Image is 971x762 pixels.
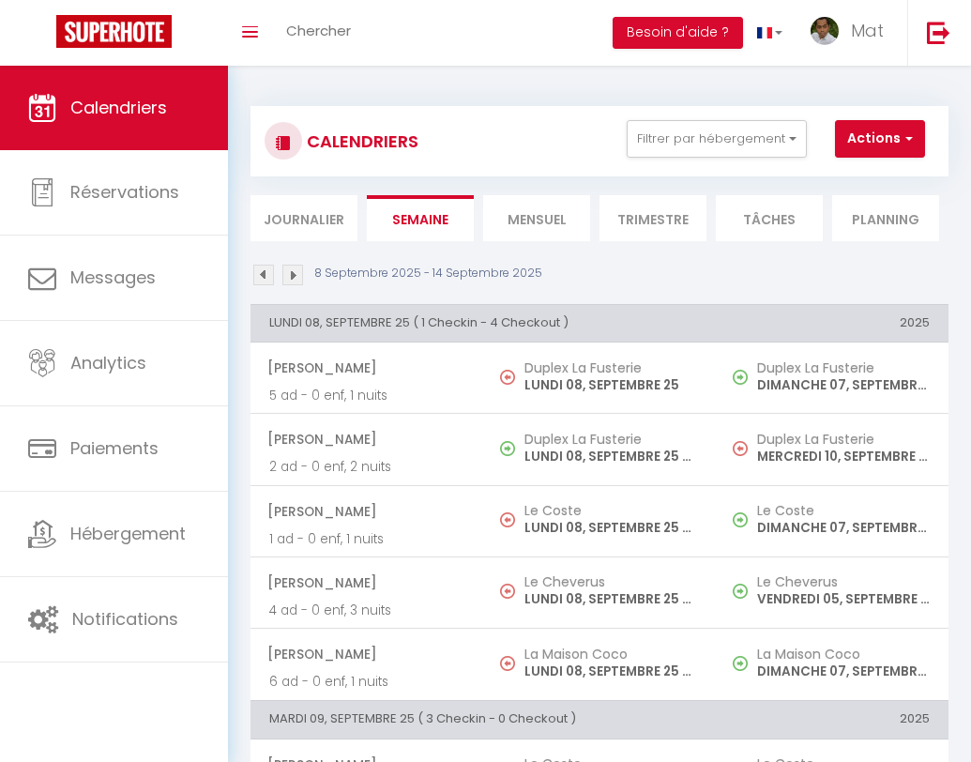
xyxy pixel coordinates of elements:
[70,351,146,374] span: Analytics
[500,584,515,599] img: NO IMAGE
[286,21,351,40] span: Chercher
[524,503,697,518] h5: Le Coste
[314,265,542,282] p: 8 Septembre 2025 - 14 Septembre 2025
[269,457,464,477] p: 2 ad - 0 enf, 2 nuits
[70,436,159,460] span: Paiements
[267,494,464,529] span: [PERSON_NAME]
[269,529,464,549] p: 1 ad - 0 enf, 1 nuits
[267,565,464,601] span: [PERSON_NAME]
[524,375,697,395] p: LUNDI 08, SEPTEMBRE 25
[716,701,948,739] th: 2025
[757,503,930,518] h5: Le Coste
[524,662,697,681] p: LUNDI 08, SEPTEMBRE 25 - 10:00
[500,512,515,527] img: NO IMAGE
[716,195,823,241] li: Tâches
[302,120,418,162] h3: CALENDRIERS
[733,584,748,599] img: NO IMAGE
[757,662,930,681] p: DIMANCHE 07, SEPTEMBRE 25 - 17:00
[524,647,697,662] h5: La Maison Coco
[757,447,930,466] p: MERCREDI 10, SEPTEMBRE 25 - 09:00
[524,432,697,447] h5: Duplex La Fusterie
[757,518,930,538] p: DIMANCHE 07, SEPTEMBRE 25 - 19:00
[524,518,697,538] p: LUNDI 08, SEPTEMBRE 25 - 10:00
[927,21,950,44] img: logout
[500,370,515,385] img: NO IMAGE
[733,512,748,527] img: NO IMAGE
[835,120,925,158] button: Actions
[524,589,697,609] p: LUNDI 08, SEPTEMBRE 25 - 10:00
[716,304,948,342] th: 2025
[56,15,172,48] img: Super Booking
[500,656,515,671] img: NO IMAGE
[70,96,167,119] span: Calendriers
[733,370,748,385] img: NO IMAGE
[524,360,697,375] h5: Duplex La Fusterie
[811,17,839,45] img: ...
[757,360,930,375] h5: Duplex La Fusterie
[267,636,464,672] span: [PERSON_NAME]
[733,656,748,671] img: NO IMAGE
[627,120,807,158] button: Filtrer par hébergement
[15,8,71,64] button: Ouvrir le widget de chat LiveChat
[524,574,697,589] h5: Le Cheverus
[483,195,590,241] li: Mensuel
[832,195,939,241] li: Planning
[250,195,357,241] li: Journalier
[524,447,697,466] p: LUNDI 08, SEPTEMBRE 25 - 17:00
[70,180,179,204] span: Réservations
[599,195,706,241] li: Trimestre
[733,441,748,456] img: NO IMAGE
[70,522,186,545] span: Hébergement
[757,589,930,609] p: VENDREDI 05, SEPTEMBRE 25 - 17:00
[757,375,930,395] p: DIMANCHE 07, SEPTEMBRE 25
[757,647,930,662] h5: La Maison Coco
[269,601,464,620] p: 4 ad - 0 enf, 3 nuits
[267,350,464,386] span: [PERSON_NAME]
[250,701,716,739] th: MARDI 09, SEPTEMBRE 25 ( 3 Checkin - 0 Checkout )
[72,607,178,631] span: Notifications
[851,19,884,42] span: Mat
[267,421,464,457] span: [PERSON_NAME]
[269,386,464,405] p: 5 ad - 0 enf, 1 nuits
[757,432,930,447] h5: Duplex La Fusterie
[367,195,474,241] li: Semaine
[250,304,716,342] th: LUNDI 08, SEPTEMBRE 25 ( 1 Checkin - 4 Checkout )
[757,574,930,589] h5: Le Cheverus
[613,17,743,49] button: Besoin d'aide ?
[70,266,156,289] span: Messages
[269,672,464,692] p: 6 ad - 0 enf, 1 nuits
